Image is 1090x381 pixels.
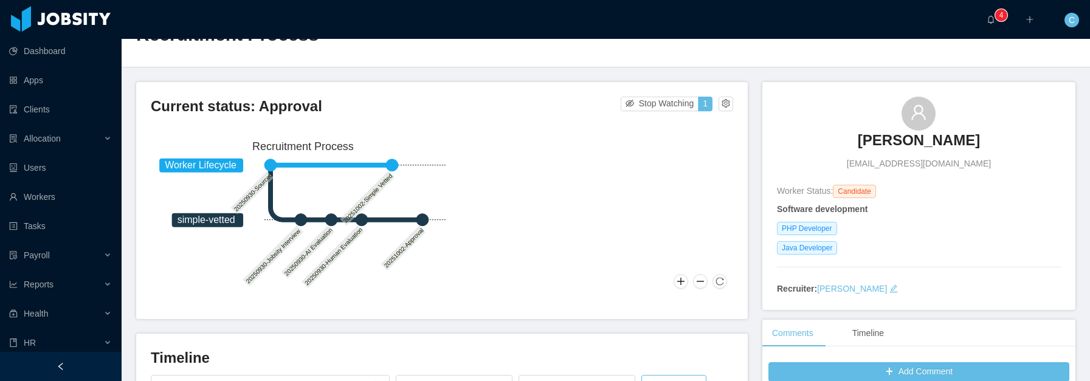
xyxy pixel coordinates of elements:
a: [PERSON_NAME] [858,131,980,157]
button: 1 [698,97,712,111]
text: 20251002-Approval [383,227,425,269]
span: Candidate [833,185,876,198]
button: Zoom In [674,274,688,289]
button: Reset Zoom [712,274,727,289]
i: icon: edit [889,284,898,293]
i: icon: line-chart [9,280,18,289]
div: Comments [762,320,823,347]
span: [EMAIL_ADDRESS][DOMAIN_NAME] [847,157,991,170]
i: icon: book [9,338,18,347]
text: 20250930-Jobsity Interview [245,227,302,284]
tspan: Worker Lifecycle [165,160,236,170]
i: icon: medicine-box [9,309,18,318]
i: icon: bell [987,15,995,24]
text: 20251002-Simple Vetted [342,173,394,224]
h3: Current status: Approval [151,97,621,116]
button: Zoom Out [693,274,708,289]
span: Reports [24,280,53,289]
a: icon: auditClients [9,97,112,122]
a: icon: robotUsers [9,156,112,180]
a: icon: profileTasks [9,214,112,238]
tspan: simple-vetted [178,215,235,225]
i: icon: plus [1026,15,1034,24]
span: C [1069,13,1075,27]
span: Payroll [24,250,50,260]
strong: Recruiter: [777,284,817,293]
span: HR [24,338,36,348]
h3: Timeline [151,348,733,368]
i: icon: solution [9,134,18,143]
div: Timeline [843,320,894,347]
strong: Software development [777,204,868,214]
text: 20250930-Human Evaluation [303,226,364,286]
text: Recruitment Process [252,140,354,153]
span: Worker Status: [777,186,833,196]
button: icon: setting [719,97,733,111]
h3: [PERSON_NAME] [858,131,980,150]
a: icon: appstoreApps [9,68,112,92]
button: icon: eye-invisibleStop Watching [621,97,699,111]
p: 4 [999,9,1004,21]
span: Java Developer [777,241,837,255]
sup: 4 [995,9,1007,21]
i: icon: file-protect [9,251,18,259]
text: 20250930-Sourced [233,171,274,213]
span: Allocation [24,134,61,143]
text: 20250930-AI Evaluation [283,227,334,277]
a: [PERSON_NAME] [817,284,887,293]
a: icon: userWorkers [9,185,112,209]
a: icon: pie-chartDashboard [9,39,112,63]
i: icon: user [910,104,927,121]
span: PHP Developer [777,222,837,235]
span: Health [24,309,48,318]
